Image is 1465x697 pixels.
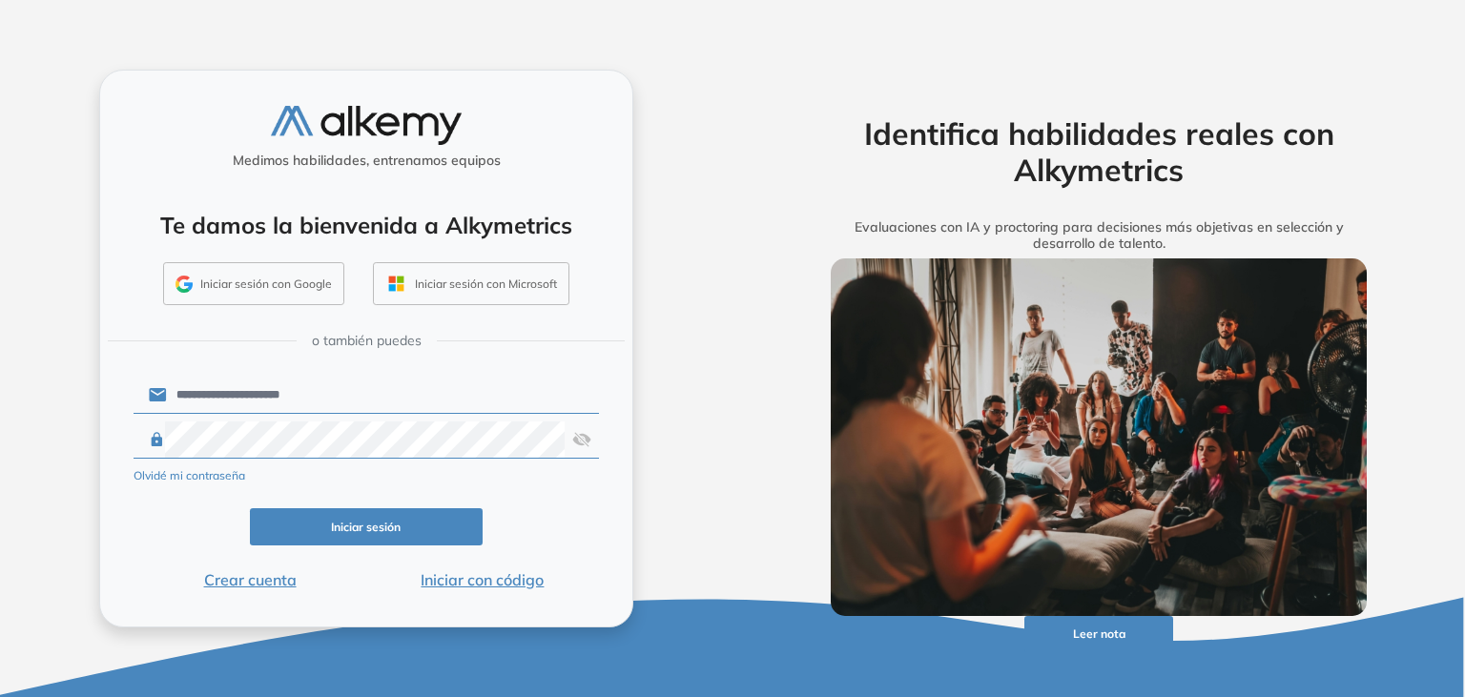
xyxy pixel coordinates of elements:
div: Widget de chat [1123,477,1465,697]
h5: Evaluaciones con IA y proctoring para decisiones más objetivas en selección y desarrollo de talento. [801,219,1396,252]
h5: Medimos habilidades, entrenamos equipos [108,153,625,169]
h2: Identifica habilidades reales con Alkymetrics [801,115,1396,189]
button: Iniciar sesión con Microsoft [373,262,569,306]
button: Leer nota [1024,616,1173,653]
img: GMAIL_ICON [175,276,193,293]
span: o también puedes [312,331,422,351]
button: Crear cuenta [134,568,366,591]
img: img-more-info [831,258,1367,615]
iframe: Chat Widget [1123,477,1465,697]
h4: Te damos la bienvenida a Alkymetrics [125,212,608,239]
button: Olvidé mi contraseña [134,467,245,484]
img: logo-alkemy [271,106,462,145]
button: Iniciar con código [366,568,599,591]
img: OUTLOOK_ICON [385,273,407,295]
img: asd [572,421,591,458]
button: Iniciar sesión con Google [163,262,344,306]
button: Iniciar sesión [250,508,483,545]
